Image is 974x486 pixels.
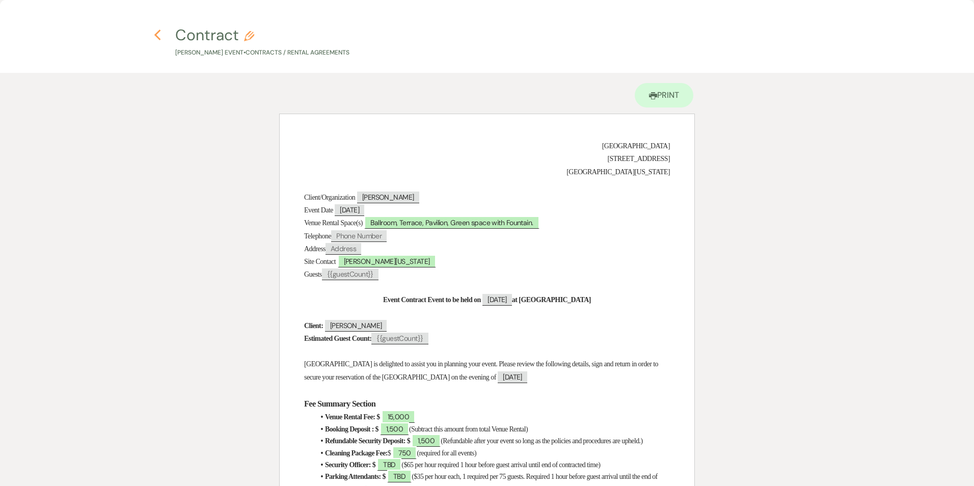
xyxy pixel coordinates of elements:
span: [DATE] [335,204,364,216]
span: Telephone [304,232,331,240]
span: (Subtract this amount from total Venue Rental) [409,425,528,433]
span: [PERSON_NAME] [325,320,387,332]
span: ($65 per hour required 1 hour before guest arrival until end of contracted time) [401,461,600,469]
strong: Parking Attendants: $ [325,473,386,480]
span: TBD [377,458,401,471]
a: Print [635,83,693,107]
span: 1,500 [380,422,409,435]
strong: Estimated Guest Count: [304,335,371,342]
strong: Client: [304,322,323,330]
span: [DATE] [482,294,512,306]
span: Guests [304,271,322,278]
span: (required for all events) [417,449,476,457]
span: Address [304,245,326,253]
span: [DATE] [498,371,527,383]
strong: Cleaning Package Fee: [325,449,388,457]
span: $ [388,449,391,457]
span: [PERSON_NAME] [357,192,419,203]
span: Address [326,243,361,255]
strong: $ [407,437,410,445]
span: Site Contact [304,258,336,265]
strong: Refundable Security Deposit: [325,437,405,445]
span: 1,500 [412,434,441,447]
span: {{guestCount}} [322,268,378,280]
button: Contract[PERSON_NAME] Event•Contracts / Rental Agreements [175,28,349,58]
span: [GEOGRAPHIC_DATA] [602,142,670,150]
span: TBD [387,470,412,482]
span: Client/Organization [304,194,355,201]
span: Phone Number [331,230,387,242]
span: 750 [392,446,417,459]
span: 15,000 [382,410,415,423]
span: [STREET_ADDRESS] [608,155,670,163]
span: [GEOGRAPHIC_DATA] is delighted to assist you in planning your event. Please review the following ... [304,360,660,381]
span: Event Date [304,206,333,214]
span: (Refundable after your event so long as the policies and procedures are upheld.) [441,437,642,445]
strong: Fee Summary Section [304,399,375,409]
span: Venue Rental Space(s) [304,219,363,227]
span: Ballroom, Terrace, Pavilion, Green space with Fountain. [364,216,539,229]
strong: Venue Rental Fee: [325,413,375,421]
strong: Security Officer: $ [325,461,375,469]
span: [GEOGRAPHIC_DATA][US_STATE] [566,168,670,176]
strong: Event Contract Event to be held on [383,296,481,304]
span: [PERSON_NAME][US_STATE] [338,255,436,267]
strong: at [GEOGRAPHIC_DATA] [512,296,591,304]
span: {{guestCount}} [371,333,428,344]
strong: $ [376,413,380,421]
p: [PERSON_NAME] Event • Contracts / Rental Agreements [175,48,349,58]
strong: Booking Deposit : $ [325,425,378,433]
